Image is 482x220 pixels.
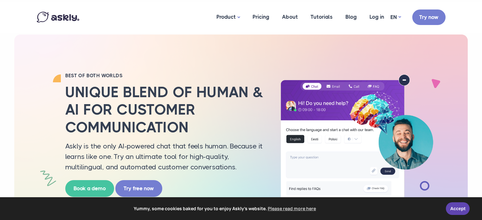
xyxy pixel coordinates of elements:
[412,9,446,25] a: Try now
[65,84,265,136] h2: Unique blend of human & AI for customer communication
[115,180,162,197] a: Try free now
[274,74,439,211] img: AI multilingual chat
[446,202,470,215] a: Accept
[276,2,304,32] a: About
[267,204,317,213] a: learn more about cookies
[363,2,390,32] a: Log in
[9,204,441,213] span: Yummy, some cookies baked for you to enjoy Askly's website.
[65,180,114,197] a: Book a demo
[246,2,276,32] a: Pricing
[339,2,363,32] a: Blog
[390,13,401,22] a: EN
[210,2,246,33] a: Product
[65,141,265,172] p: Askly is the only AI-powered chat that feels human. Because it learns like one. Try an ultimate t...
[37,12,79,22] img: Askly
[304,2,339,32] a: Tutorials
[65,72,265,79] h2: BEST OF BOTH WORLDS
